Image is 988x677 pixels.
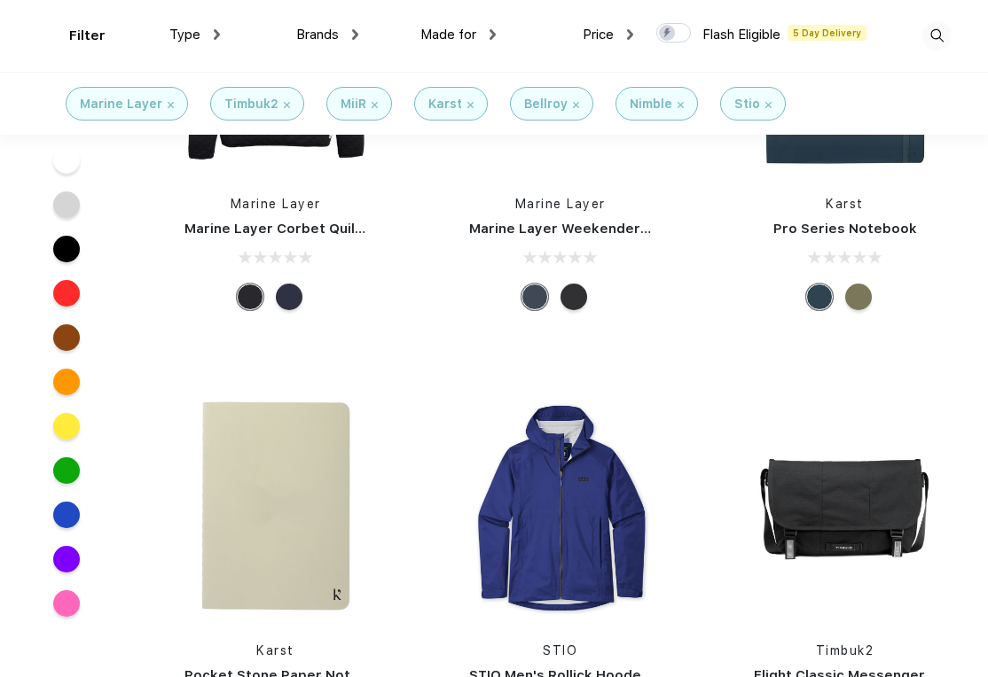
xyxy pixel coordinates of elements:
[543,643,577,658] a: STIO
[773,221,917,237] a: Pro Series Notebook
[428,95,462,113] div: Karst
[168,102,174,108] img: filter_cancel.svg
[561,284,587,310] div: Phantom
[727,388,963,624] img: func=resize&h=266
[237,284,263,310] div: Black
[583,27,614,43] span: Price
[573,102,579,108] img: filter_cancel.svg
[788,25,866,41] span: 5 Day Delivery
[169,27,200,43] span: Type
[524,95,568,113] div: Bellroy
[826,197,864,211] a: Karst
[352,29,358,40] img: dropdown.png
[922,21,952,51] img: desktop_search.svg
[158,388,394,624] img: func=resize&h=266
[420,27,476,43] span: Made for
[521,284,548,310] div: Navy
[69,26,106,46] div: Filter
[443,388,678,624] img: func=resize&h=266
[490,29,496,40] img: dropdown.png
[702,27,780,43] span: Flash Eligible
[845,284,872,310] div: Olive
[816,643,874,658] a: Timbuk2
[296,27,339,43] span: Brands
[276,284,302,310] div: Navy
[256,643,294,658] a: Karst
[184,221,438,237] a: Marine Layer Corbet Quilted Pullover
[469,221,670,237] a: Marine Layer Weekender Bag
[678,102,684,108] img: filter_cancel.svg
[765,102,772,108] img: filter_cancel.svg
[80,95,162,113] div: Marine Layer
[467,102,474,108] img: filter_cancel.svg
[284,102,290,108] img: filter_cancel.svg
[372,102,378,108] img: filter_cancel.svg
[224,95,278,113] div: Timbuk2
[515,197,606,211] a: Marine Layer
[806,284,833,310] div: Navy
[630,95,672,113] div: Nimble
[214,29,220,40] img: dropdown.png
[231,197,321,211] a: Marine Layer
[341,95,366,113] div: MiiR
[627,29,633,40] img: dropdown.png
[734,95,760,113] div: Stio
